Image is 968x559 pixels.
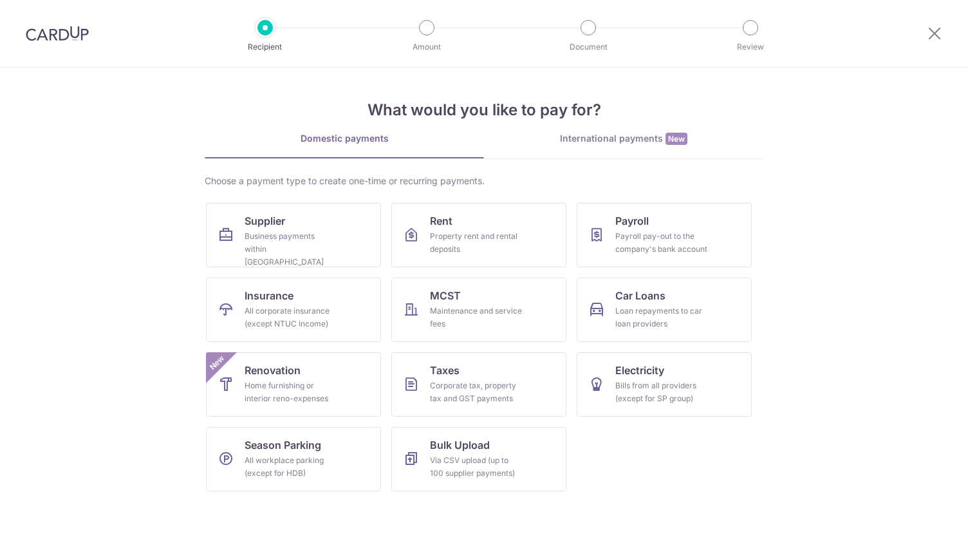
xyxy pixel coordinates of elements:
[245,288,293,303] span: Insurance
[430,288,461,303] span: MCST
[245,363,301,378] span: Renovation
[703,41,798,53] p: Review
[430,454,523,480] div: Via CSV upload (up to 100 supplier payments)
[391,352,566,417] a: TaxesCorporate tax, property tax and GST payments
[245,305,337,330] div: All corporate insurance (except NTUC Income)
[430,213,452,229] span: Rent
[577,278,752,342] a: Car LoansLoan repayments to car loan providers
[245,454,337,480] div: All workplace parking (except for HDB)
[205,132,484,145] div: Domestic payments
[206,278,381,342] a: InsuranceAll corporate insurance (except NTUC Income)
[245,230,337,269] div: Business payments within [GEOGRAPHIC_DATA]
[886,520,955,553] iframe: Opens a widget where you can find more information
[615,213,649,229] span: Payroll
[206,427,381,491] a: Season ParkingAll workplace parking (except for HDB)
[218,41,313,53] p: Recipient
[206,203,381,267] a: SupplierBusiness payments within [GEOGRAPHIC_DATA]
[577,203,752,267] a: PayrollPayroll pay-out to the company's bank account
[430,437,490,453] span: Bulk Upload
[245,379,337,405] div: Home furnishing or interior reno-expenses
[205,99,763,122] h4: What would you like to pay for?
[665,133,687,145] span: New
[391,278,566,342] a: MCSTMaintenance and service fees
[541,41,636,53] p: Document
[577,352,752,417] a: ElectricityBills from all providers (except for SP group)
[26,26,89,41] img: CardUp
[245,213,285,229] span: Supplier
[245,437,321,453] span: Season Parking
[205,175,763,187] div: Choose a payment type to create one-time or recurring payments.
[206,352,381,417] a: RenovationHome furnishing or interior reno-expensesNew
[615,379,708,405] div: Bills from all providers (except for SP group)
[430,363,460,378] span: Taxes
[430,230,523,256] div: Property rent and rental deposits
[615,363,664,378] span: Electricity
[391,203,566,267] a: RentProperty rent and rental deposits
[391,427,566,491] a: Bulk UploadVia CSV upload (up to 100 supplier payments)
[615,230,708,256] div: Payroll pay-out to the company's bank account
[615,288,665,303] span: Car Loans
[207,352,228,374] span: New
[430,379,523,405] div: Corporate tax, property tax and GST payments
[615,305,708,330] div: Loan repayments to car loan providers
[379,41,474,53] p: Amount
[430,305,523,330] div: Maintenance and service fees
[484,132,763,146] div: International payments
